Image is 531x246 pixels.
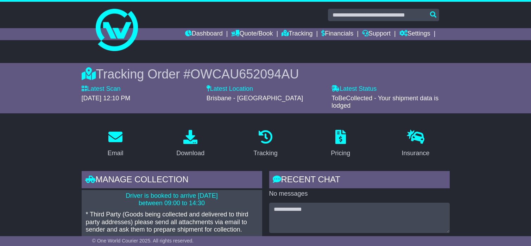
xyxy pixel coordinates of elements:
[362,28,391,40] a: Support
[331,149,350,158] div: Pricing
[190,67,299,81] span: OWCAU652094AU
[399,28,430,40] a: Settings
[253,149,277,158] div: Tracking
[82,85,121,93] label: Latest Scan
[92,238,194,244] span: © One World Courier 2025. All rights reserved.
[326,127,355,160] a: Pricing
[185,28,223,40] a: Dashboard
[397,127,434,160] a: Insurance
[231,28,273,40] a: Quote/Book
[86,211,258,234] p: * Third Party (Goods being collected and delivered to third party addresses) please send all atta...
[402,149,429,158] div: Insurance
[282,28,312,40] a: Tracking
[249,127,282,160] a: Tracking
[321,28,353,40] a: Financials
[86,192,258,207] p: Driver is booked to arrive [DATE] between 09:00 to 14:30
[82,67,450,82] div: Tracking Order #
[103,127,128,160] a: Email
[269,171,450,190] div: RECENT CHAT
[108,149,124,158] div: Email
[82,171,262,190] div: Manage collection
[207,85,253,93] label: Latest Location
[82,95,131,102] span: [DATE] 12:10 PM
[207,95,303,102] span: Brisbane - [GEOGRAPHIC_DATA]
[172,127,209,160] a: Download
[176,149,204,158] div: Download
[331,85,377,93] label: Latest Status
[331,95,438,109] span: ToBeCollected - Your shipment data is lodged
[269,190,450,198] p: No messages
